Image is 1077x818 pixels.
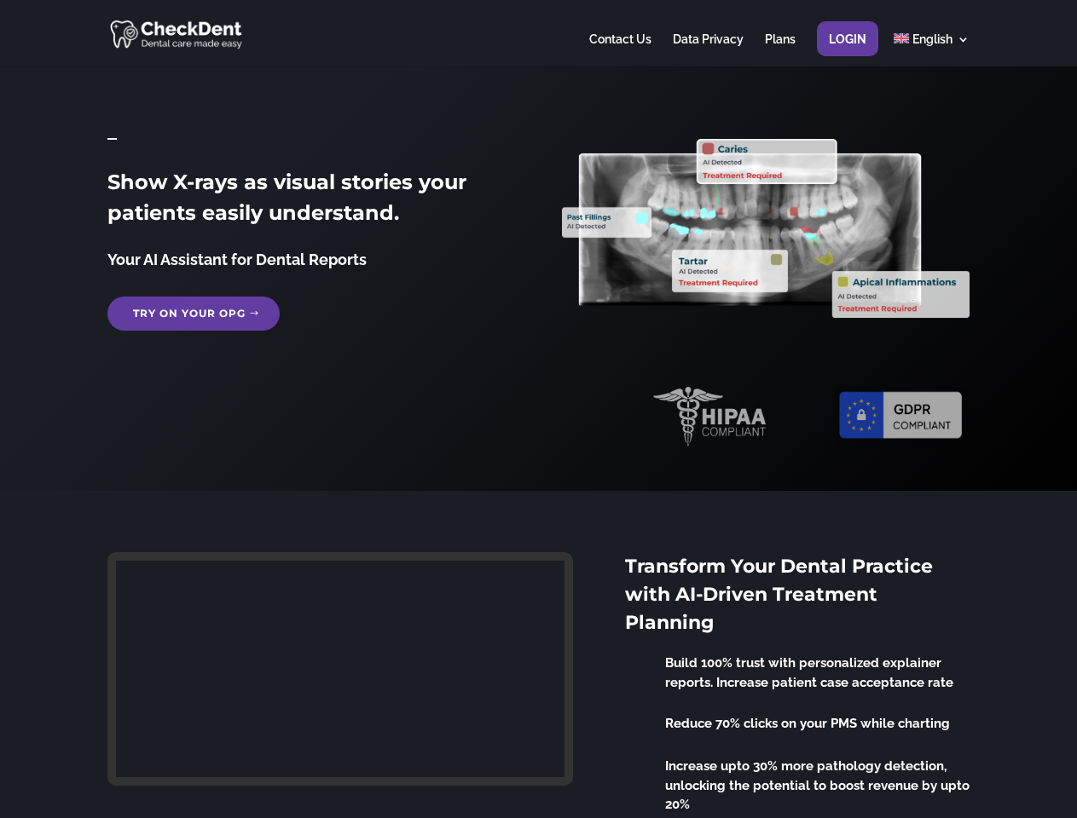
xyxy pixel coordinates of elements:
[665,655,953,690] span: Build 100% trust with personalized explainer reports. Increase patient case acceptance rate
[107,297,280,331] a: Try on your OPG
[107,167,514,237] h2: Show X-rays as visual stories your patients easily understand.
[912,32,953,46] span: English
[829,33,866,66] a: Login
[589,33,651,66] a: Contact Us
[107,251,367,268] span: Your AI Assistant for Dental Reports
[110,17,244,50] img: CheckDent AI
[625,555,933,634] span: Transform Your Dental Practice with AI-Driven Treatment Planning
[765,33,796,66] a: Plans
[665,716,950,731] span: Reduce 70% clicks on your PMS while charting
[673,33,744,66] a: Data Privacy
[665,758,970,812] span: Increase upto 30% more pathology detection, unlocking the potential to boost revenue by upto 20%
[562,139,969,318] img: X_Ray_annotated
[107,120,117,143] span: _
[894,33,970,66] a: English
